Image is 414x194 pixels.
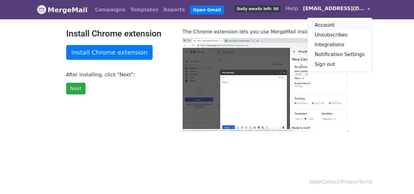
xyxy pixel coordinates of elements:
[66,71,173,78] p: After installing, click "Next":
[307,17,372,72] div: [EMAIL_ADDRESS][DOMAIN_NAME]
[190,6,224,14] a: Open Gmail
[235,6,280,12] span: Daily emails left: 50
[383,165,414,194] iframe: Chat Widget
[359,179,372,185] a: Terms
[303,5,364,12] span: [EMAIL_ADDRESS][DOMAIN_NAME]
[307,20,372,30] a: Account
[161,4,188,16] a: Reports
[310,179,320,185] a: Help
[128,4,161,16] a: Templates
[37,3,88,16] a: MergeMail
[301,2,372,17] a: [EMAIL_ADDRESS][DOMAIN_NAME]
[66,29,173,39] h2: Install Chrome extension
[66,83,85,94] a: Next
[37,5,46,14] img: MergeMail logo
[93,4,128,16] a: Campaigns
[307,40,372,50] a: Integrations
[283,2,301,15] a: Help
[383,165,414,194] div: Widget de chat
[232,2,283,15] a: Daily emails left: 50
[307,30,372,40] a: Unsubscribes
[183,29,348,35] p: The Chrome extension lets you use MergeMail inside of Gmail:
[307,50,372,59] a: Notification Settings
[341,179,357,185] a: Privacy
[307,59,372,69] a: Sign out
[66,45,153,60] a: Install Chrome extension
[321,179,339,185] a: Contact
